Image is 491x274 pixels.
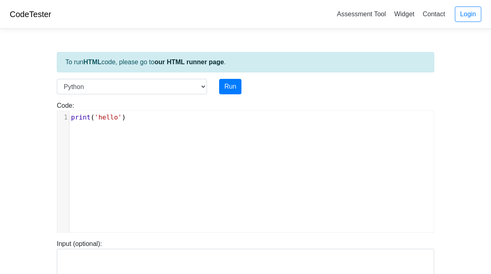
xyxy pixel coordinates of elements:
[10,10,51,19] a: CodeTester
[71,113,90,121] span: print
[51,101,440,233] div: Code:
[57,52,434,72] div: To run code, please go to .
[391,7,418,21] a: Widget
[71,113,126,121] span: ( )
[95,113,122,121] span: 'hello'
[155,59,224,65] a: our HTML runner page
[219,79,241,94] button: Run
[57,113,69,122] div: 1
[334,7,389,21] a: Assessment Tool
[83,59,101,65] strong: HTML
[420,7,448,21] a: Contact
[455,7,481,22] a: Login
